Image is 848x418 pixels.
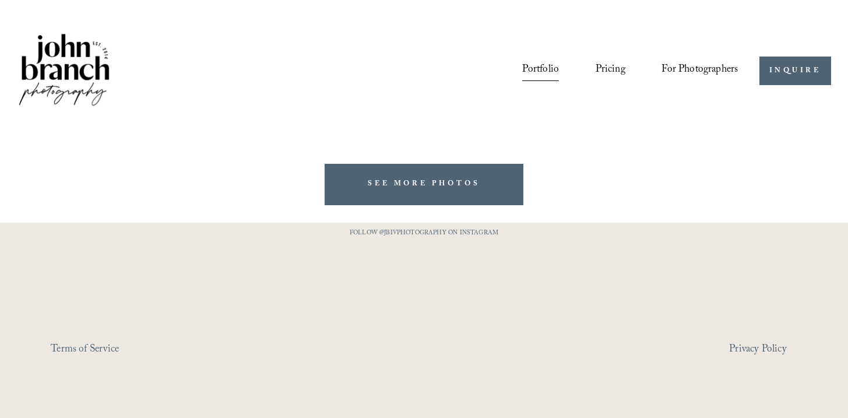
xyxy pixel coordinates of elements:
[759,57,831,85] a: INQUIRE
[325,164,523,205] a: SEE MORE PHOTOS
[729,340,831,360] a: Privacy Policy
[661,60,738,82] a: folder dropdown
[522,60,559,82] a: Portfolio
[596,60,625,82] a: Pricing
[17,31,111,110] img: John Branch IV Photography
[322,228,526,240] p: FOLLOW @JBIVPHOTOGRAPHY ON INSTAGRAM
[51,340,187,360] a: Terms of Service
[661,61,738,80] span: For Photographers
